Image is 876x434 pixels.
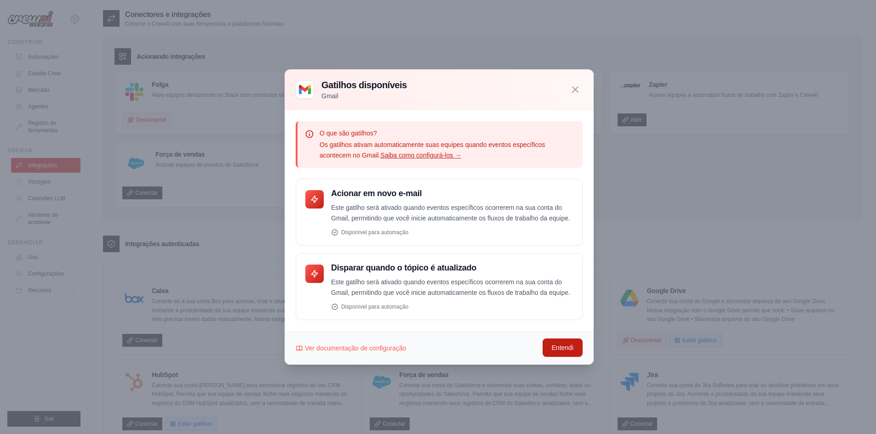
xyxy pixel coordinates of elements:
a: Ver documentação de configuração [296,344,406,353]
font: Entendi [552,344,573,351]
font: Disponível para automação [341,229,408,236]
font: Disparar quando o tópico é atualizado [331,263,476,272]
font: Gmail [321,92,338,100]
font: Gatilhos disponíveis [321,80,407,90]
font: Os gatilhos ativam automaticamente suas equipes quando eventos específicos acontecem no Gmail. [320,141,545,159]
font: Acionar em novo e-mail [331,189,422,198]
font: O que são gatilhos? [320,130,377,137]
img: Gmail [296,80,314,99]
font: Este gatilho será ativado quando eventos específicos ocorrerem na sua conta do Gmail, permitindo ... [331,204,570,222]
font: Este gatilho será ativado quando eventos específicos ocorrerem na sua conta do Gmail, permitindo ... [331,278,570,296]
button: Entendi [543,338,583,357]
font: Ver documentação de configuração [305,344,406,352]
a: Saiba como configurá-los → [380,152,461,159]
font: Disponível para automação [341,304,408,310]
